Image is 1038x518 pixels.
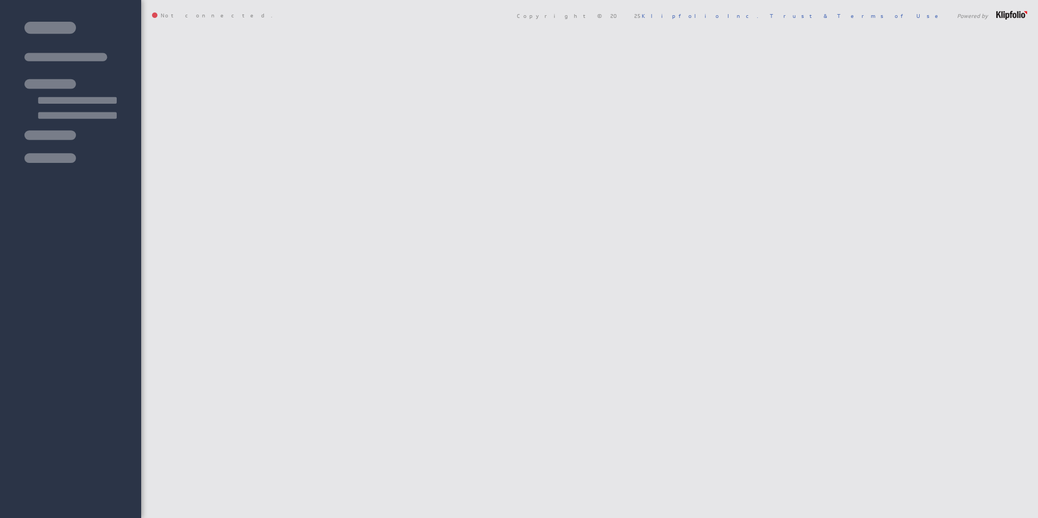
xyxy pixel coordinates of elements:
img: logo-footer.png [996,11,1027,20]
a: Trust & Terms of Use [770,12,946,20]
a: Klipfolio Inc. [642,12,758,20]
span: Not connected. [152,12,273,19]
span: Powered by [957,13,988,18]
span: Copyright © 2025 [517,13,758,18]
img: skeleton-sidenav.svg [24,22,117,163]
